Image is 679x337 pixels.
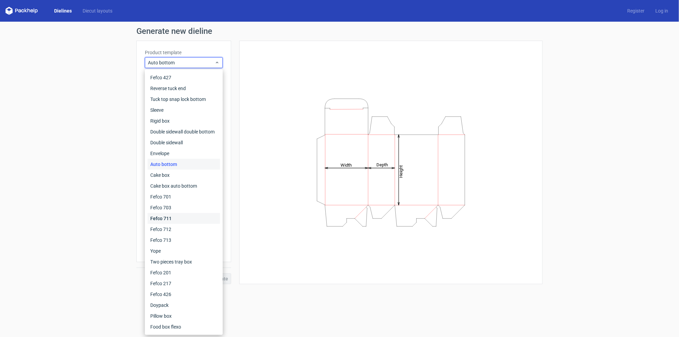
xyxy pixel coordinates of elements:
div: Food box flexo [148,321,220,332]
div: Fefco 703 [148,202,220,213]
div: Fefco 712 [148,224,220,235]
div: Double sidewall [148,137,220,148]
div: Cake box auto bottom [148,181,220,191]
div: Fefco 217 [148,278,220,289]
div: Pillow box [148,311,220,321]
div: Reverse tuck end [148,83,220,94]
div: Two pieces tray box [148,256,220,267]
div: Fefco 201 [148,267,220,278]
div: Yope [148,246,220,256]
div: Fefco 427 [148,72,220,83]
a: Register [622,7,650,14]
div: Fefco 701 [148,191,220,202]
div: Fefco 713 [148,235,220,246]
a: Dielines [49,7,77,14]
label: Product template [145,49,223,56]
span: Auto bottom [148,59,215,66]
div: Fefco 426 [148,289,220,300]
div: Rigid box [148,115,220,126]
div: Envelope [148,148,220,159]
div: Auto bottom [148,159,220,170]
div: Cake box [148,170,220,181]
div: Tuck top snap lock bottom [148,94,220,105]
div: Double sidewall double bottom [148,126,220,137]
div: Fefco 711 [148,213,220,224]
a: Log in [650,7,674,14]
div: Doypack [148,300,220,311]
a: Diecut layouts [77,7,118,14]
tspan: Depth [376,162,388,167]
div: Sleeve [148,105,220,115]
tspan: Height [399,165,404,177]
h1: Generate new dieline [136,27,543,35]
tspan: Width [341,162,352,167]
